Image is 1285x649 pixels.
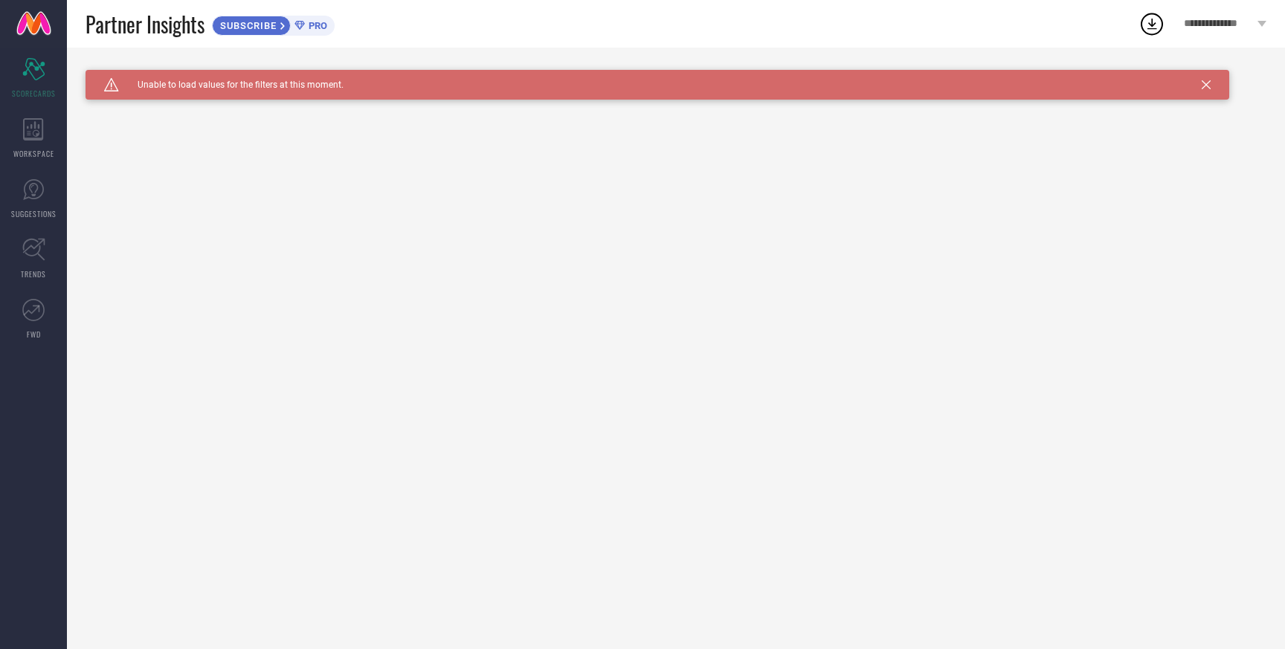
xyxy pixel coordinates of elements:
span: WORKSPACE [13,148,54,159]
span: TRENDS [21,268,46,280]
span: PRO [305,20,327,31]
div: Open download list [1139,10,1165,37]
span: Unable to load values for the filters at this moment. [119,80,344,90]
span: Partner Insights [86,9,204,39]
div: Unable to load filters at this moment. Please try later. [86,70,1266,82]
span: FWD [27,329,41,340]
span: SCORECARDS [12,88,56,99]
a: SUBSCRIBEPRO [212,12,335,36]
span: SUBSCRIBE [213,20,280,31]
span: SUGGESTIONS [11,208,57,219]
